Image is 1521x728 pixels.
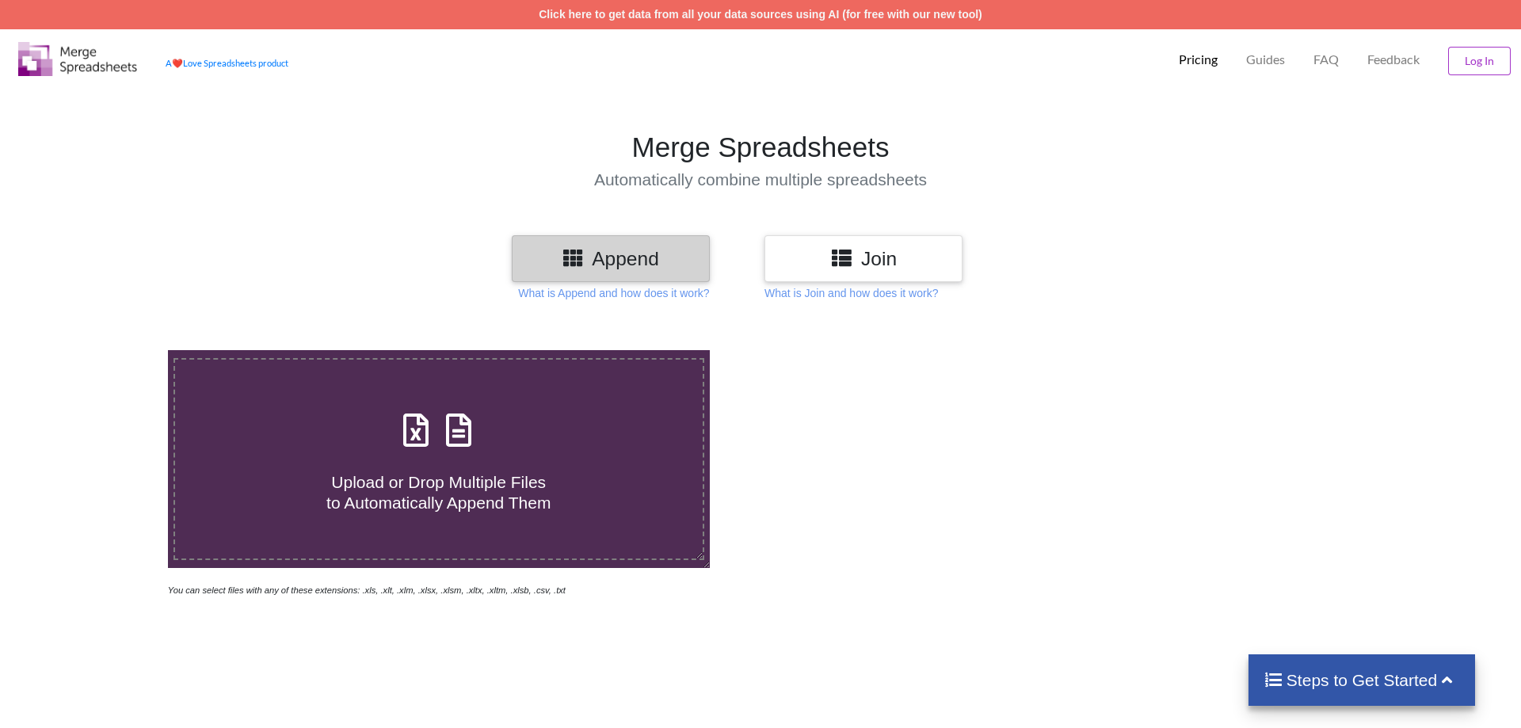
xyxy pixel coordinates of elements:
h3: Join [776,247,951,270]
a: Click here to get data from all your data sources using AI (for free with our new tool) [539,8,982,21]
span: heart [172,58,183,68]
p: FAQ [1313,51,1339,68]
img: Logo.png [18,42,137,76]
span: Upload or Drop Multiple Files to Automatically Append Them [326,473,551,511]
p: Guides [1246,51,1285,68]
p: Pricing [1179,51,1218,68]
i: You can select files with any of these extensions: .xls, .xlt, .xlm, .xlsx, .xlsm, .xltx, .xltm, ... [168,585,566,595]
button: Log In [1448,47,1511,75]
a: AheartLove Spreadsheets product [166,58,288,68]
span: Feedback [1367,53,1420,66]
p: What is Join and how does it work? [764,285,938,301]
h4: Steps to Get Started [1264,670,1460,690]
p: What is Append and how does it work? [518,285,709,301]
h3: Append [524,247,698,270]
